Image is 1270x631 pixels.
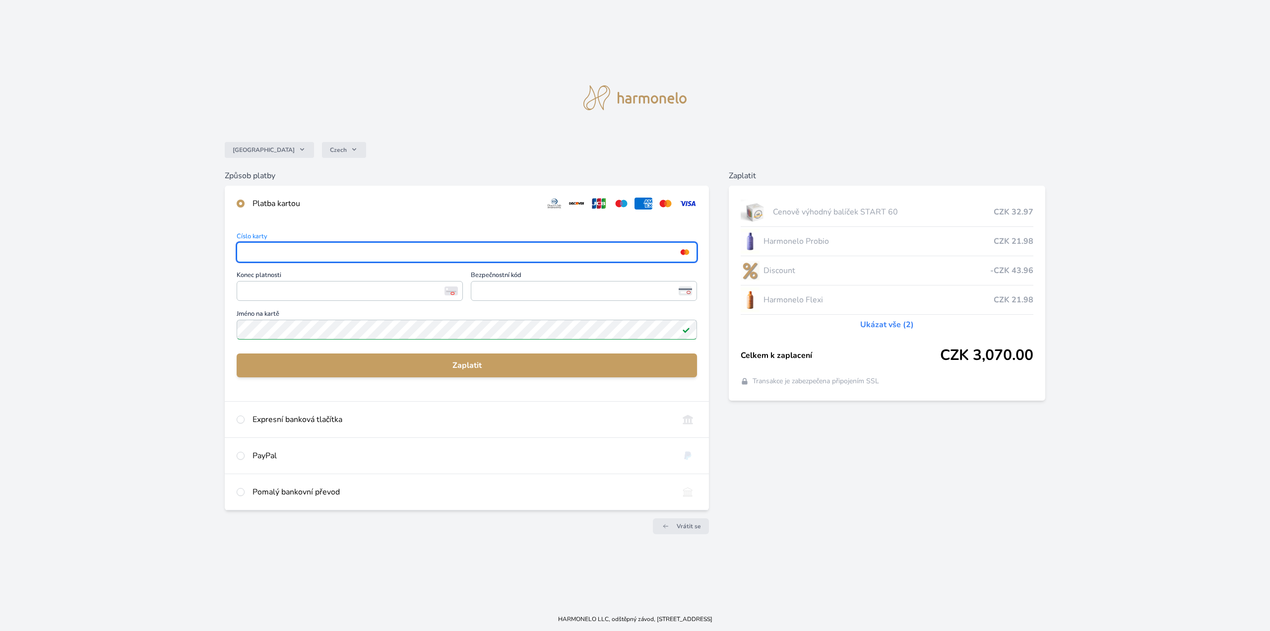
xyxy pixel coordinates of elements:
[763,235,993,247] span: Harmonelo Probio
[241,245,693,259] iframe: Iframe pro číslo karty
[860,319,914,331] a: Ukázat vše (2)
[678,248,692,257] img: mc
[990,265,1033,277] span: -CZK 43.96
[237,233,697,242] span: Číslo karty
[253,198,537,210] div: Platba kartou
[753,376,879,386] span: Transakce je zabezpečena připojením SSL
[679,486,697,498] img: bankTransfer_IBAN.svg
[225,142,314,158] button: [GEOGRAPHIC_DATA]
[741,287,760,312] img: CLEAN_FLEXI_se_stinem_x-hi_(1)-lo.jpg
[656,198,675,210] img: mc.svg
[679,450,697,462] img: paypal.svg
[741,350,940,361] span: Celkem k zaplacení
[471,272,697,281] span: Bezpečnostní kód
[612,198,631,210] img: maestro.svg
[241,284,458,298] iframe: Iframe pro datum vypršení platnosti
[253,414,671,425] div: Expresní banková tlačítka
[994,206,1033,218] span: CZK 32.97
[679,414,697,425] img: onlineBanking_CZ.svg
[729,170,1045,182] h6: Zaplatit
[253,450,671,462] div: PayPal
[741,200,769,224] img: start.jpg
[763,294,993,306] span: Harmonelo Flexi
[682,326,690,334] img: Platné pole
[741,229,760,254] img: CLEAN_PROBIO_se_stinem_x-lo.jpg
[233,146,295,154] span: [GEOGRAPHIC_DATA]
[568,198,586,210] img: discover.svg
[741,258,760,283] img: discount-lo.png
[253,486,671,498] div: Pomalý bankovní převod
[237,353,697,377] button: Zaplatit
[773,206,994,218] span: Cenově výhodný balíček START 60
[994,294,1033,306] span: CZK 21.98
[635,198,653,210] img: amex.svg
[994,235,1033,247] span: CZK 21.98
[237,272,463,281] span: Konec platnosti
[237,311,697,320] span: Jméno na kartě
[940,347,1033,364] span: CZK 3,070.00
[583,85,687,110] img: logo.svg
[763,265,990,277] span: Discount
[475,284,693,298] iframe: Iframe pro bezpečnostní kód
[444,286,458,295] img: Konec platnosti
[237,320,697,340] input: Jméno na kartěPlatné pole
[322,142,366,158] button: Czech
[225,170,709,182] h6: Způsob platby
[245,359,689,371] span: Zaplatit
[590,198,608,210] img: jcb.svg
[545,198,564,210] img: diners.svg
[653,518,709,534] a: Vrátit se
[677,522,701,530] span: Vrátit se
[330,146,347,154] span: Czech
[679,198,697,210] img: visa.svg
